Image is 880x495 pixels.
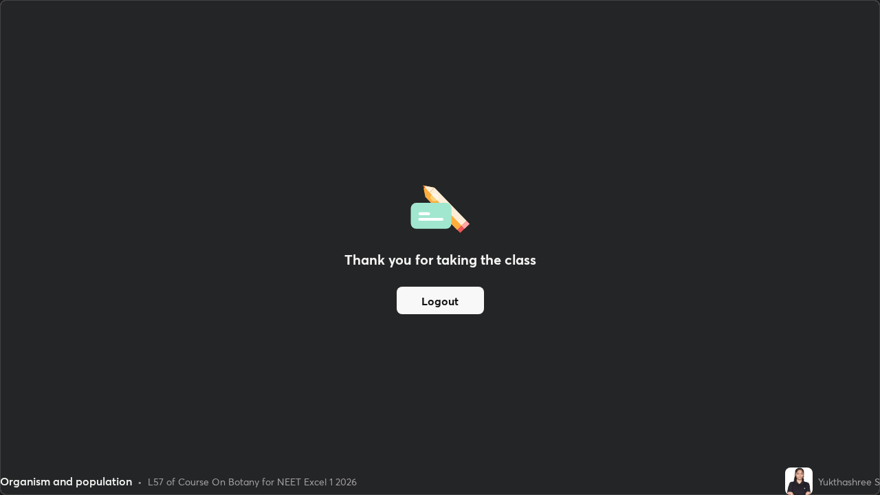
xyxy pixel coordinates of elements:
[410,181,470,233] img: offlineFeedback.1438e8b3.svg
[344,250,536,270] h2: Thank you for taking the class
[818,474,880,489] div: Yukthashree S
[148,474,357,489] div: L57 of Course On Botany for NEET Excel 1 2026
[137,474,142,489] div: •
[397,287,484,314] button: Logout
[785,467,813,495] img: 822c64bccd40428e85391bb17f9fb9b0.jpg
